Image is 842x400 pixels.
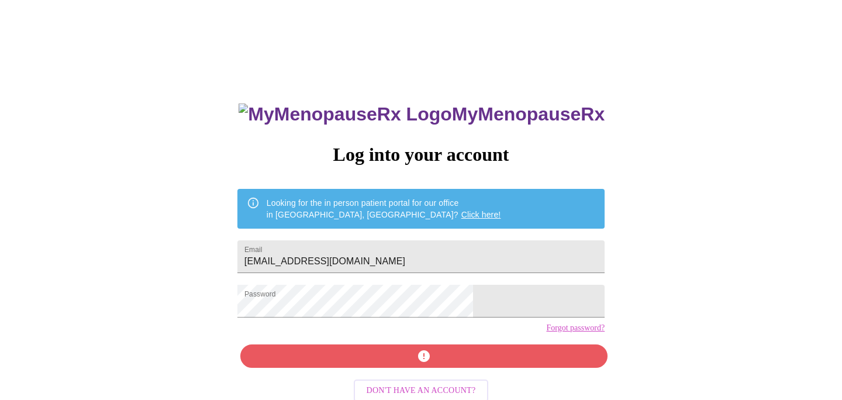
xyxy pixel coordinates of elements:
a: Forgot password? [546,323,605,333]
a: Don't have an account? [351,385,492,395]
span: Don't have an account? [367,384,476,398]
div: Looking for the in person patient portal for our office in [GEOGRAPHIC_DATA], [GEOGRAPHIC_DATA]? [267,192,501,225]
h3: MyMenopauseRx [239,104,605,125]
h3: Log into your account [237,144,605,165]
a: Click here! [461,210,501,219]
img: MyMenopauseRx Logo [239,104,451,125]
